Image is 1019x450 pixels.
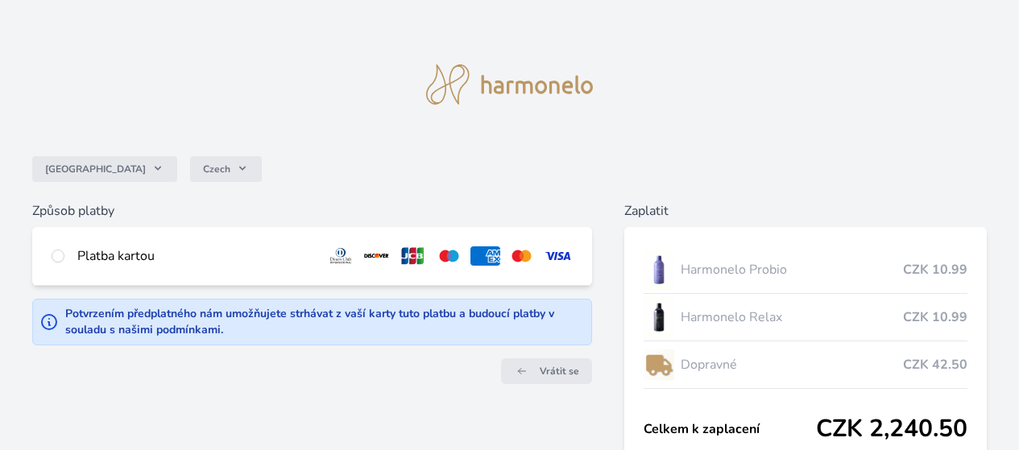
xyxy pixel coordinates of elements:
[681,308,903,327] span: Harmonelo Relax
[398,246,428,266] img: jcb.svg
[644,419,816,439] span: Celkem k zaplacení
[203,163,230,175] span: Czech
[816,415,967,444] span: CZK 2,240.50
[681,260,903,279] span: Harmonelo Probio
[543,246,573,266] img: visa.svg
[77,246,313,266] div: Platba kartou
[45,163,146,175] span: [GEOGRAPHIC_DATA]
[903,308,967,327] span: CZK 10.99
[32,156,177,182] button: [GEOGRAPHIC_DATA]
[326,246,356,266] img: diners.svg
[540,365,579,378] span: Vrátit se
[903,260,967,279] span: CZK 10.99
[681,355,903,374] span: Dopravné
[362,246,391,266] img: discover.svg
[32,201,592,221] h6: Způsob platby
[644,250,674,290] img: CLEAN_PROBIO_se_stinem_x-lo.jpg
[644,297,674,337] img: CLEAN_RELAX_se_stinem_x-lo.jpg
[501,358,592,384] a: Vrátit se
[644,345,674,385] img: delivery-lo.png
[65,306,585,338] div: Potvrzením předplatného nám umožňujete strhávat z vaší karty tuto platbu a budoucí platby v soula...
[507,246,536,266] img: mc.svg
[190,156,262,182] button: Czech
[426,64,594,105] img: logo.svg
[470,246,500,266] img: amex.svg
[624,201,987,221] h6: Zaplatit
[434,246,464,266] img: maestro.svg
[903,355,967,374] span: CZK 42.50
